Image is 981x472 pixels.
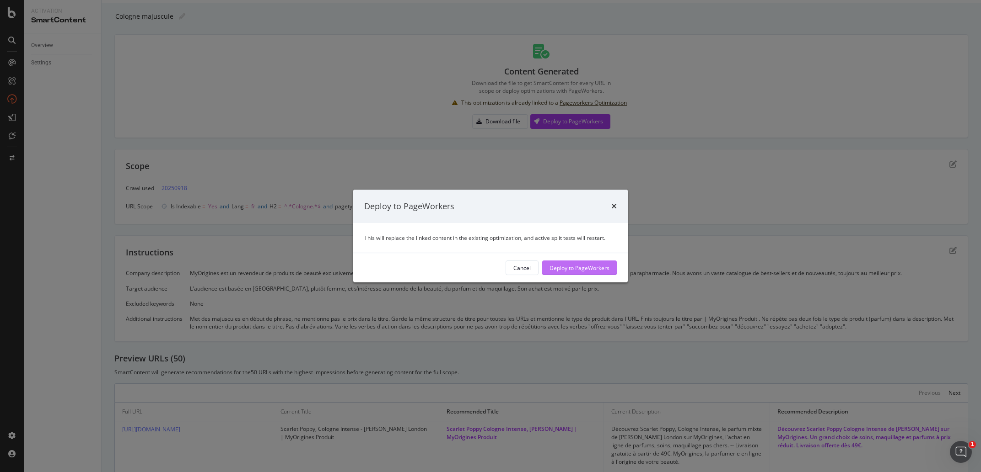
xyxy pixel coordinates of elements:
[513,264,531,272] div: Cancel
[550,264,609,272] div: Deploy to PageWorkers
[611,201,617,212] div: times
[506,260,539,275] button: Cancel
[364,234,617,242] div: This will replace the linked content in the existing optimization, and active split tests will re...
[950,441,972,463] iframe: Intercom live chat
[542,260,617,275] button: Deploy to PageWorkers
[364,201,454,212] div: Deploy to PageWorkers
[969,441,976,448] span: 1
[353,190,628,283] div: modal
